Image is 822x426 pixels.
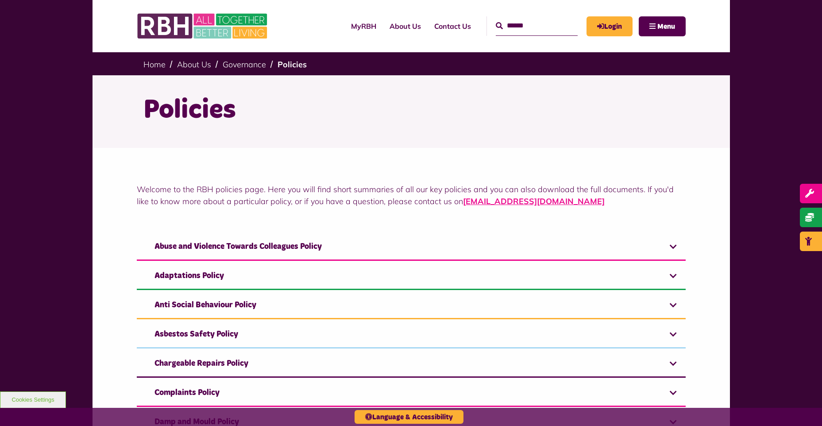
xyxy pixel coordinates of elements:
[177,59,211,70] a: About Us
[137,380,686,407] a: Complaints Policy
[657,23,675,30] span: Menu
[137,9,270,43] img: RBH
[143,59,166,70] a: Home
[137,183,686,207] p: Welcome to the RBH policies page. Here you will find short summaries of all our key policies and ...
[143,93,679,128] h1: Policies
[587,16,633,36] a: MyRBH
[383,14,428,38] a: About Us
[344,14,383,38] a: MyRBH
[782,386,822,426] iframe: Netcall Web Assistant for live chat
[639,16,686,36] button: Navigation
[278,59,307,70] a: Policies
[463,196,605,206] a: [EMAIL_ADDRESS][DOMAIN_NAME]
[137,234,686,261] a: Abuse and Violence Towards Colleagues Policy
[137,351,686,378] a: Chargeable Repairs Policy
[355,410,463,424] button: Language & Accessibility
[223,59,266,70] a: Governance
[428,14,478,38] a: Contact Us
[137,321,686,349] a: Asbestos Safety Policy
[137,292,686,319] a: Anti Social Behaviour Policy
[137,263,686,290] a: Adaptations Policy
